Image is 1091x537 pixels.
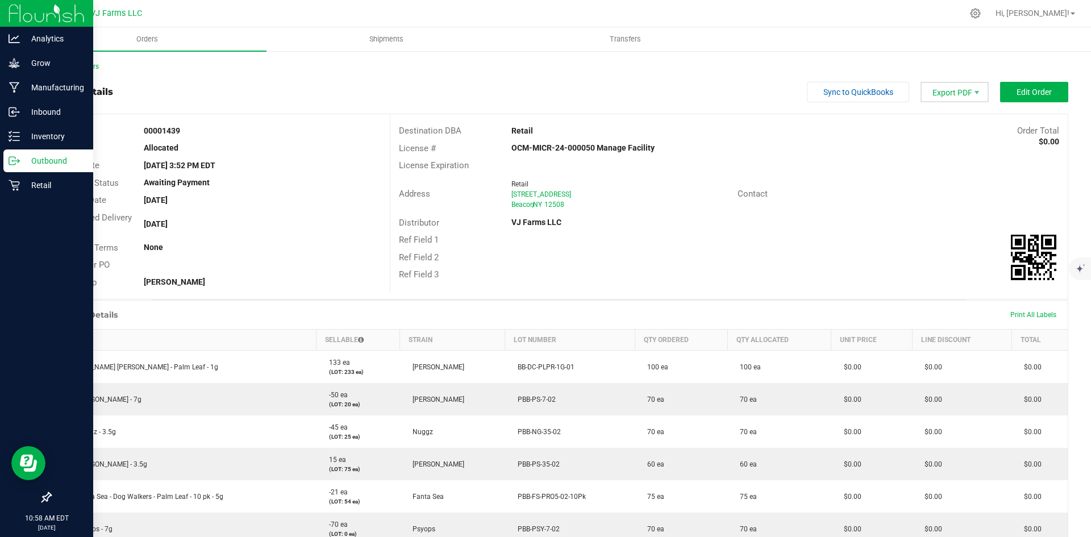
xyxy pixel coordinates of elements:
[58,493,223,501] span: BB - Fanta Sea - Dog Walkers - Palm Leaf - 10 pk - 5g
[399,189,430,199] span: Address
[642,363,668,371] span: 100 ea
[323,465,393,473] p: (LOT: 75 ea)
[838,396,861,403] span: $0.00
[90,9,142,18] span: VJ Farms LLC
[399,126,461,136] span: Destination DBA
[727,330,831,351] th: Qty Allocated
[400,330,505,351] th: Strain
[399,269,439,280] span: Ref Field 3
[1011,235,1056,280] qrcode: 00001439
[20,154,88,168] p: Outbound
[323,359,350,367] span: 133 ea
[51,330,317,351] th: Item
[838,363,861,371] span: $0.00
[968,8,982,19] div: Manage settings
[734,396,757,403] span: 70 ea
[407,363,464,371] span: [PERSON_NAME]
[144,161,215,170] strong: [DATE] 3:52 PM EDT
[635,330,727,351] th: Qty Ordered
[20,56,88,70] p: Grow
[919,363,942,371] span: $0.00
[734,460,757,468] span: 60 ea
[1011,330,1068,351] th: Total
[642,525,664,533] span: 70 ea
[823,88,893,97] span: Sync to QuickBooks
[544,201,564,209] span: 12508
[1017,88,1052,97] span: Edit Order
[642,396,664,403] span: 70 ea
[144,178,210,187] strong: Awaiting Payment
[266,27,506,51] a: Shipments
[121,34,173,44] span: Orders
[323,488,348,496] span: -21 ea
[734,493,757,501] span: 75 ea
[505,330,635,351] th: Lot Number
[919,396,942,403] span: $0.00
[9,131,20,142] inline-svg: Inventory
[506,27,745,51] a: Transfers
[407,460,464,468] span: [PERSON_NAME]
[5,513,88,523] p: 10:58 AM EDT
[20,130,88,143] p: Inventory
[533,201,542,209] span: NY
[407,525,435,533] span: Psyops
[9,33,20,44] inline-svg: Analytics
[399,143,436,153] span: License #
[642,428,664,436] span: 70 ea
[323,456,346,464] span: 15 ea
[511,218,561,227] strong: VJ Farms LLC
[399,218,439,228] span: Distributor
[20,32,88,45] p: Analytics
[512,525,560,533] span: PBB-PSY-7-02
[738,189,768,199] span: Contact
[1018,493,1042,501] span: $0.00
[921,82,989,102] li: Export PDF
[323,400,393,409] p: (LOT: 20 ea)
[511,201,534,209] span: Beacon
[9,155,20,166] inline-svg: Outbound
[407,493,444,501] span: Fanta Sea
[912,330,1011,351] th: Line Discount
[144,277,205,286] strong: [PERSON_NAME]
[144,126,180,135] strong: 00001439
[511,143,655,152] strong: OCM-MICR-24-000050 Manage Facility
[58,460,147,468] span: BB - [PERSON_NAME] - 3.5g
[838,460,861,468] span: $0.00
[9,82,20,93] inline-svg: Manufacturing
[1018,525,1042,533] span: $0.00
[323,368,393,376] p: (LOT: 233 ea)
[919,428,942,436] span: $0.00
[532,201,533,209] span: ,
[144,143,178,152] strong: Allocated
[642,493,664,501] span: 75 ea
[323,423,348,431] span: -45 ea
[317,330,400,351] th: Sellable
[5,523,88,532] p: [DATE]
[27,27,266,51] a: Orders
[831,330,912,351] th: Unit Price
[919,525,942,533] span: $0.00
[1018,428,1042,436] span: $0.00
[511,180,528,188] span: Retail
[323,432,393,441] p: (LOT: 25 ea)
[144,219,168,228] strong: [DATE]
[323,391,348,399] span: -50 ea
[399,160,469,170] span: License Expiration
[512,396,556,403] span: PBB-PS-7-02
[996,9,1069,18] span: Hi, [PERSON_NAME]!
[919,493,942,501] span: $0.00
[407,428,433,436] span: Nuggz
[399,235,439,245] span: Ref Field 1
[1011,235,1056,280] img: Scan me!
[1018,396,1042,403] span: $0.00
[399,252,439,263] span: Ref Field 2
[11,446,45,480] iframe: Resource center
[642,460,664,468] span: 60 ea
[512,363,574,371] span: BB-DC-PLPR-1G-01
[323,521,348,528] span: -70 ea
[1018,460,1042,468] span: $0.00
[511,190,571,198] span: [STREET_ADDRESS]
[354,34,419,44] span: Shipments
[20,81,88,94] p: Manufacturing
